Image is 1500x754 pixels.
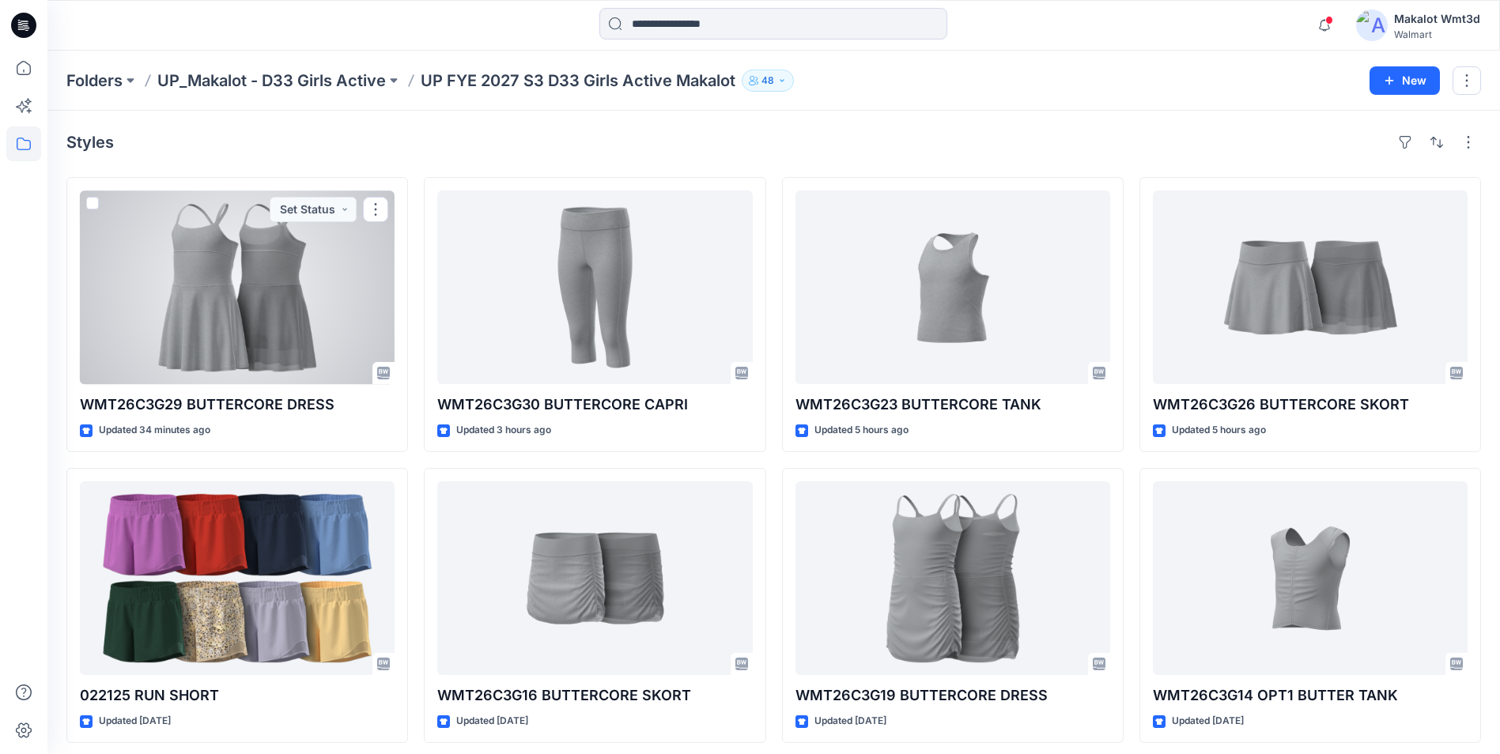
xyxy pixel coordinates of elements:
a: WMT26C3G26 BUTTERCORE SKORT [1153,190,1468,384]
p: WMT26C3G29 BUTTERCORE DRESS [80,394,395,416]
a: WMT26C3G30 BUTTERCORE CAPRI [437,190,752,384]
a: WMT26C3G14 OPT1 BUTTER TANK [1153,481,1468,675]
a: UP_Makalot - D33 Girls Active [157,70,386,92]
a: 022125 RUN SHORT [80,481,395,675]
a: WMT26C3G19 BUTTERCORE DRESS [795,481,1110,675]
p: WMT26C3G23 BUTTERCORE TANK [795,394,1110,416]
p: Updated 3 hours ago [456,422,551,439]
p: WMT26C3G14 OPT1 BUTTER TANK [1153,684,1468,707]
p: Updated 5 hours ago [1172,422,1266,439]
p: Updated [DATE] [456,713,528,729]
button: New [1370,66,1440,95]
p: Updated [DATE] [814,713,886,729]
a: WMT26C3G16 BUTTERCORE SKORT [437,481,752,675]
p: Updated [DATE] [1172,713,1244,729]
div: Walmart [1394,28,1480,40]
a: WMT26C3G23 BUTTERCORE TANK [795,190,1110,384]
div: Makalot Wmt3d [1394,9,1480,28]
p: Updated [DATE] [99,713,171,729]
p: UP FYE 2027 S3 D33 Girls Active Makalot [421,70,735,92]
p: WMT26C3G16 BUTTERCORE SKORT [437,684,752,707]
h4: Styles [66,133,114,152]
p: Updated 34 minutes ago [99,422,210,439]
p: 022125 RUN SHORT [80,684,395,707]
p: Updated 5 hours ago [814,422,909,439]
button: 48 [742,70,794,92]
img: avatar [1356,9,1388,41]
a: WMT26C3G29 BUTTERCORE DRESS [80,190,395,384]
p: WMT26C3G30 BUTTERCORE CAPRI [437,394,752,416]
p: 48 [761,72,774,89]
p: WMT26C3G19 BUTTERCORE DRESS [795,684,1110,707]
p: WMT26C3G26 BUTTERCORE SKORT [1153,394,1468,416]
a: Folders [66,70,123,92]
